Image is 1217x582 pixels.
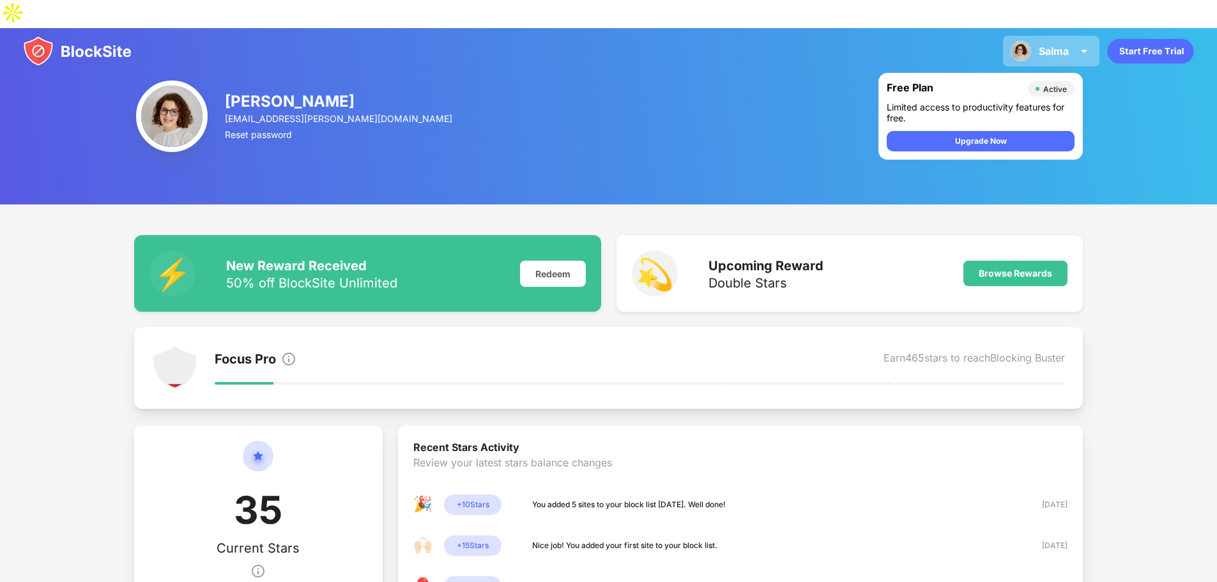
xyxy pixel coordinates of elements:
[708,258,823,273] div: Upcoming Reward
[532,498,726,511] div: You added 5 sites to your block list [DATE]. Well done!
[532,539,717,552] div: Nice job! You added your first site to your block list.
[413,456,1068,494] div: Review your latest stars balance changes
[152,345,198,391] img: points-level-1.svg
[1022,498,1068,511] div: [DATE]
[632,250,678,296] div: 💫
[225,113,454,124] div: [EMAIL_ADDRESS][PERSON_NAME][DOMAIN_NAME]
[1022,539,1068,552] div: [DATE]
[1107,38,1194,64] div: animation
[708,277,823,289] div: Double Stars
[979,268,1052,279] div: Browse Rewards
[413,441,1068,456] div: Recent Stars Activity
[281,351,296,367] img: info.svg
[887,81,1022,96] div: Free Plan
[225,92,454,111] div: [PERSON_NAME]
[23,36,132,66] img: blocksite-icon.svg
[225,129,454,140] div: Reset password
[413,535,434,556] div: 🙌🏻
[1043,84,1067,94] div: Active
[884,351,1065,369] div: Earn 465 stars to reach Blocking Buster
[444,494,501,515] div: + 10 Stars
[955,135,1007,148] div: Upgrade Now
[243,441,273,487] img: circle-star.svg
[887,102,1075,123] div: Limited access to productivity features for free.
[444,535,501,556] div: + 15 Stars
[226,258,397,273] div: New Reward Received
[136,80,208,152] img: ACg8ocIdoInQ6ckQV4MCkPqNfCafoC1Jx2kYZij6BZ3V51zRyM1GAEWI=s96-c
[1039,45,1069,57] div: Salma
[520,261,586,287] div: Redeem
[149,250,195,296] div: ⚡️
[226,277,397,289] div: 50% off BlockSite Unlimited
[217,540,300,556] div: Current Stars
[1011,41,1031,61] img: ACg8ocIdoInQ6ckQV4MCkPqNfCafoC1Jx2kYZij6BZ3V51zRyM1GAEWI=s96-c
[413,494,434,515] div: 🎉
[234,487,282,540] div: 35
[215,351,276,369] div: Focus Pro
